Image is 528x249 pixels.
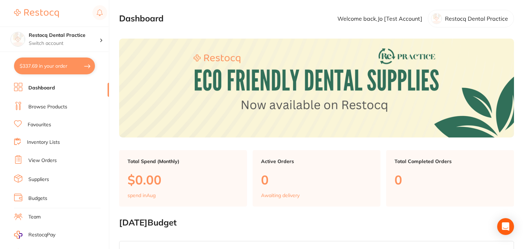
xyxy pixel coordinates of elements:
p: Restocq Dental Practice [445,15,508,22]
img: RestocqPay [14,231,22,239]
a: View Orders [28,157,57,164]
a: Active Orders0Awaiting delivery [253,150,380,207]
h4: Restocq Dental Practice [29,32,100,39]
div: Open Intercom Messenger [497,218,514,235]
a: Budgets [28,195,47,202]
button: $337.69 in your order [14,58,95,74]
img: Restocq Dental Practice [11,32,25,46]
img: Dashboard [119,39,514,137]
p: Welcome back, Jo [Test Account] [337,15,422,22]
a: Favourites [28,121,51,128]
a: Team [28,214,41,221]
span: RestocqPay [28,231,55,238]
a: Browse Products [28,103,67,110]
h2: Dashboard [119,14,164,23]
img: Restocq Logo [14,9,59,18]
a: Total Completed Orders0 [386,150,514,207]
a: Restocq Logo [14,5,59,21]
p: Active Orders [261,159,372,164]
p: spend in Aug [128,193,156,198]
p: Total Spend (Monthly) [128,159,239,164]
p: Total Completed Orders [395,159,506,164]
p: Awaiting delivery [261,193,300,198]
p: 0 [261,173,372,187]
a: Total Spend (Monthly)$0.00spend inAug [119,150,247,207]
a: Dashboard [28,85,55,92]
p: 0 [395,173,506,187]
a: RestocqPay [14,231,55,239]
a: Suppliers [28,176,49,183]
p: $0.00 [128,173,239,187]
a: Inventory Lists [27,139,60,146]
p: Switch account [29,40,100,47]
h2: [DATE] Budget [119,218,514,228]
